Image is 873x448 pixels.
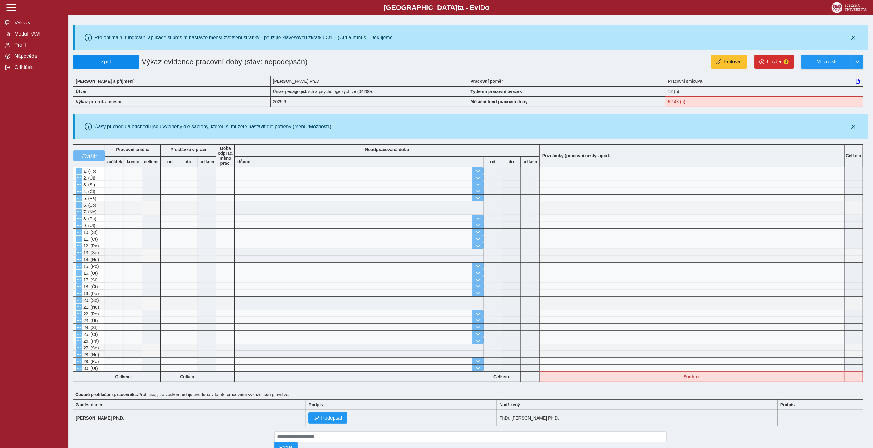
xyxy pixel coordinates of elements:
[82,291,99,296] span: 19. (Pá)
[308,412,347,424] button: Podepsat
[521,159,539,164] b: celkem
[218,146,233,166] b: Doba odprac. mimo prac.
[82,325,98,330] span: 24. (St)
[76,181,82,188] button: Menu
[13,65,63,70] span: Odhlásit
[365,147,409,152] b: Neodpracovaná doba
[82,182,95,187] span: 3. (St)
[82,209,97,214] span: 7. (Ne)
[82,366,98,371] span: 30. (Út)
[76,229,82,235] button: Menu
[82,318,98,323] span: 23. (Út)
[665,86,863,96] div: 12 (h)
[82,284,98,289] span: 18. (Čt)
[76,249,82,256] button: Menu
[502,159,520,164] b: do
[82,169,96,174] span: 1. (Po)
[82,237,98,242] span: 11. (Čt)
[76,365,82,371] button: Menu
[76,317,82,323] button: Menu
[142,159,160,164] b: celkem
[76,236,82,242] button: Menu
[76,79,133,84] b: [PERSON_NAME] a příjmení
[471,79,503,84] b: Pracovní poměr
[73,390,868,399] div: Prohlašuji, že veškeré údaje uvedené v tomto pracovním výkazu jsou pravdivé.
[807,59,846,65] span: Možnosti
[82,311,99,316] span: 22. (Po)
[82,298,99,303] span: 20. (So)
[161,159,179,164] b: od
[82,277,98,282] span: 17. (St)
[832,2,867,13] img: logo_web_su.png
[82,243,99,248] span: 12. (Pá)
[76,351,82,357] button: Menu
[767,59,781,65] span: Chyba
[711,55,747,69] button: Editovat
[86,153,97,158] span: vrátit
[665,96,863,107] div: Fond pracovní doby (52:48 h) a součet hodin ( h) se neshodují!
[76,324,82,330] button: Menu
[76,277,82,283] button: Menu
[76,283,82,290] button: Menu
[780,402,795,407] b: Podpis
[76,99,121,104] b: Výkaz pro rok a měsíc
[161,374,216,379] b: Celkem:
[13,53,63,59] span: Nápověda
[19,4,854,12] b: [GEOGRAPHIC_DATA] a - Evi
[271,76,468,86] div: [PERSON_NAME] Ph.D.
[76,311,82,317] button: Menu
[540,371,845,382] div: Fond pracovní doby (52:48 h) a součet hodin ( h) se neshodují!
[76,358,82,364] button: Menu
[94,35,394,40] div: Pro optimální fungování aplikace si prosím nastavte menší zvětšení stránky - použijte klávesovou ...
[75,392,138,397] b: Čestné prohlášení pracovníka:
[82,305,99,310] span: 21. (Ne)
[845,371,863,382] div: Fond pracovní doby (52:48 h) a součet hodin ( h) se neshodují!
[82,359,99,364] span: 29. (Po)
[82,196,96,201] span: 5. (Pá)
[82,216,96,221] span: 8. (Po)
[846,153,861,158] b: Celkem
[82,223,95,228] span: 9. (Út)
[76,331,82,337] button: Menu
[484,159,502,164] b: od
[76,344,82,351] button: Menu
[170,147,206,152] b: Přestávka v práci
[82,175,95,180] span: 2. (Út)
[480,4,485,11] span: D
[76,222,82,228] button: Menu
[82,332,98,337] span: 25. (Čt)
[321,415,342,421] span: Podepsat
[271,96,468,107] div: 2025/9
[76,168,82,174] button: Menu
[179,159,198,164] b: do
[76,304,82,310] button: Menu
[308,402,323,407] b: Podpis
[82,230,98,235] span: 10. (St)
[82,203,96,208] span: 6. (So)
[237,159,250,164] b: důvod
[540,153,614,158] b: Poznámky (pracovní cesty, apod.)
[485,4,489,11] span: o
[198,159,216,164] b: celkem
[82,250,99,255] span: 13. (So)
[484,374,520,379] b: Celkem:
[684,374,700,379] b: Souhrn:
[665,76,863,86] div: Pracovní smlouva
[754,55,794,69] button: Chyba1
[94,124,333,129] div: Časy příchodu a odchodu jsou vyplněny dle šablony, kterou si můžete nastavit dle potřeby (menu 'M...
[76,263,82,269] button: Menu
[76,297,82,303] button: Menu
[82,339,99,344] span: 26. (Pá)
[76,89,87,94] b: Útvar
[76,402,103,407] b: Zaměstnanec
[76,195,82,201] button: Menu
[76,416,124,421] b: [PERSON_NAME] Ph.D.
[76,270,82,276] button: Menu
[76,175,82,181] button: Menu
[724,59,742,65] span: Editovat
[471,99,528,104] b: Měsíční fond pracovní doby
[82,352,99,357] span: 28. (Ne)
[124,159,142,164] b: konec
[105,374,142,379] b: Celkem:
[457,4,460,11] span: t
